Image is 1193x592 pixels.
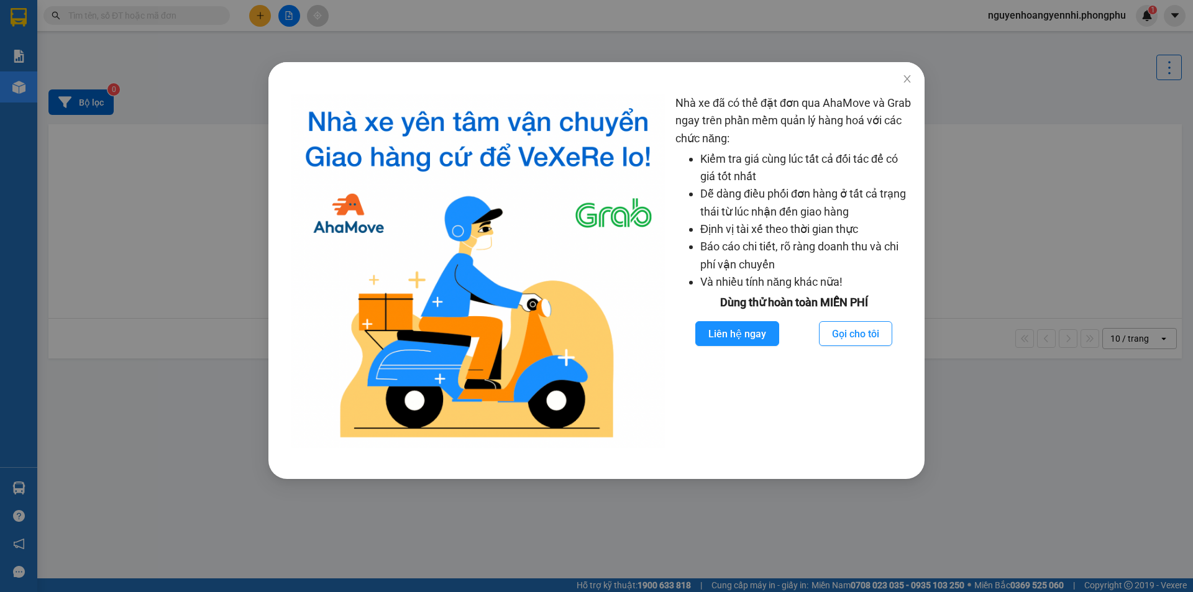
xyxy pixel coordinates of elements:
[700,150,912,186] li: Kiểm tra giá cùng lúc tất cả đối tác để có giá tốt nhất
[832,326,879,342] span: Gọi cho tôi
[700,273,912,291] li: Và nhiều tính năng khác nữa!
[819,321,892,346] button: Gọi cho tôi
[675,94,912,448] div: Nhà xe đã có thể đặt đơn qua AhaMove và Grab ngay trên phần mềm quản lý hàng hoá với các chức năng:
[700,185,912,221] li: Dễ dàng điều phối đơn hàng ở tất cả trạng thái từ lúc nhận đến giao hàng
[700,238,912,273] li: Báo cáo chi tiết, rõ ràng doanh thu và chi phí vận chuyển
[291,94,665,448] img: logo
[902,74,912,84] span: close
[675,294,912,311] div: Dùng thử hoàn toàn MIỄN PHÍ
[708,326,766,342] span: Liên hệ ngay
[700,221,912,238] li: Định vị tài xế theo thời gian thực
[695,321,779,346] button: Liên hệ ngay
[890,62,925,97] button: Close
